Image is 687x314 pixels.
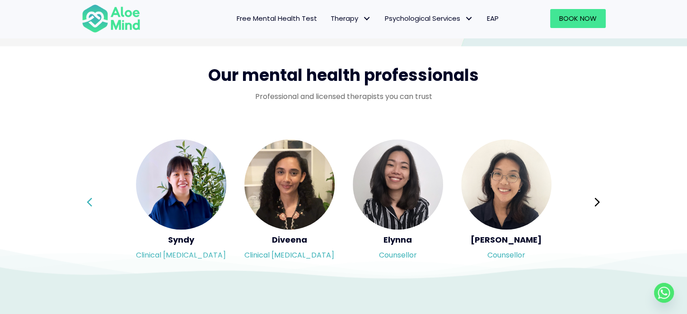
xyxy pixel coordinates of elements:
[461,139,551,265] a: <h5>Emelyne</h5><p>Counsellor</p> [PERSON_NAME]Counsellor
[378,9,480,28] a: Psychological ServicesPsychological Services: submenu
[331,14,371,23] span: Therapy
[82,91,606,102] p: Professional and licensed therapists you can trust
[136,139,226,230] img: <h5>Syndy</h5><p>Clinical psychologist</p>
[461,139,551,230] img: <h5>Emelyne</h5><p>Counsellor</p>
[244,138,335,266] div: Slide 16 of 3
[654,283,674,303] a: Whatsapp
[461,138,551,266] div: Slide 18 of 3
[136,138,226,266] div: Slide 15 of 3
[244,139,335,230] img: <h5>Diveena</h5><p>Clinical psychologist</p>
[353,138,443,266] div: Slide 17 of 3
[550,9,606,28] a: Book Now
[487,14,499,23] span: EAP
[208,64,479,87] span: Our mental health professionals
[230,9,324,28] a: Free Mental Health Test
[559,14,597,23] span: Book Now
[324,9,378,28] a: TherapyTherapy: submenu
[353,139,443,230] img: <h5>Elynna</h5><p>Counsellor</p>
[353,139,443,265] a: <h5>Elynna</h5><p>Counsellor</p> ElynnaCounsellor
[244,139,335,265] a: <h5>Diveena</h5><p>Clinical psychologist</p> DiveenaClinical [MEDICAL_DATA]
[244,234,335,245] h5: Diveena
[353,234,443,245] h5: Elynna
[136,234,226,245] h5: Syndy
[237,14,317,23] span: Free Mental Health Test
[152,9,505,28] nav: Menu
[360,12,374,25] span: Therapy: submenu
[461,234,551,245] h5: [PERSON_NAME]
[82,4,140,33] img: Aloe mind Logo
[463,12,476,25] span: Psychological Services: submenu
[385,14,473,23] span: Psychological Services
[480,9,505,28] a: EAP
[136,139,226,265] a: <h5>Syndy</h5><p>Clinical psychologist</p> SyndyClinical [MEDICAL_DATA]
